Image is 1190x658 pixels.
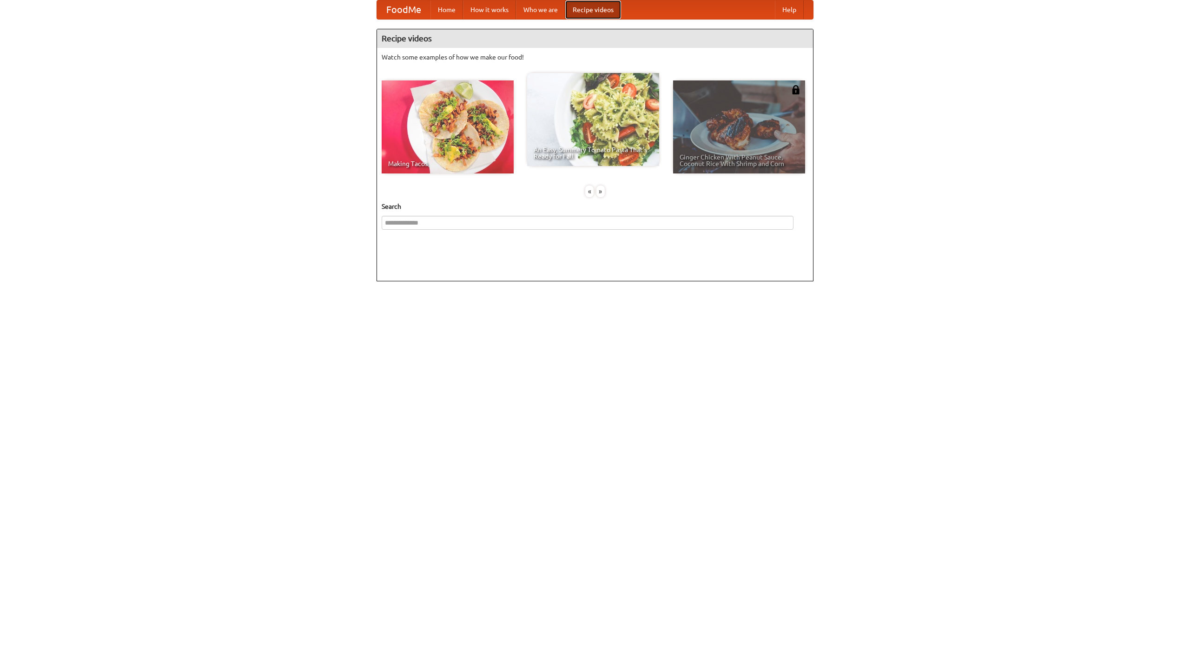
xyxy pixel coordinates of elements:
a: Making Tacos [382,80,514,173]
img: 483408.png [791,85,800,94]
a: Help [775,0,804,19]
a: An Easy, Summery Tomato Pasta That's Ready for Fall [527,73,659,166]
a: FoodMe [377,0,430,19]
a: Who we are [516,0,565,19]
a: How it works [463,0,516,19]
div: » [596,186,605,197]
div: « [585,186,594,197]
h4: Recipe videos [377,29,813,48]
p: Watch some examples of how we make our food! [382,53,808,62]
a: Home [430,0,463,19]
a: Recipe videos [565,0,621,19]
span: Making Tacos [388,160,507,167]
h5: Search [382,202,808,211]
span: An Easy, Summery Tomato Pasta That's Ready for Fall [534,146,653,160]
